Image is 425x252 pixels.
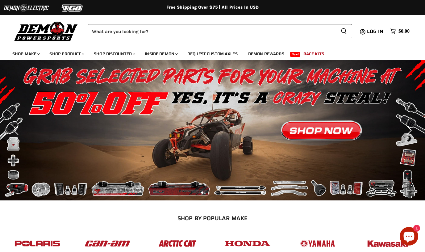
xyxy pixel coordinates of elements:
img: Demon Electric Logo 2 [3,2,49,14]
a: $0.00 [387,27,413,36]
form: Product [88,24,352,38]
span: $0.00 [398,28,410,34]
button: Previous [11,124,23,136]
ul: Main menu [8,45,408,60]
li: Page dot 3 [215,191,217,194]
li: Page dot 2 [208,191,210,194]
a: Race Kits [299,48,329,60]
img: Demon Powersports [12,20,80,42]
button: Search [336,24,352,38]
li: Page dot 1 [201,191,203,194]
input: Search [88,24,336,38]
a: Shop Product [45,48,88,60]
a: Inside Demon [140,48,181,60]
h2: SHOP BY POPULAR MAKE [8,215,418,221]
a: Demon Rewards [244,48,289,60]
button: Next [402,124,414,136]
span: New! [290,52,301,57]
a: Log in [364,29,387,34]
li: Page dot 4 [222,191,224,194]
a: Request Custom Axles [183,48,242,60]
inbox-online-store-chat: Shopify online store chat [398,227,420,247]
img: TGB Logo 2 [49,2,96,14]
a: Shop Discounted [89,48,139,60]
span: Log in [367,27,383,35]
a: Shop Make [8,48,44,60]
